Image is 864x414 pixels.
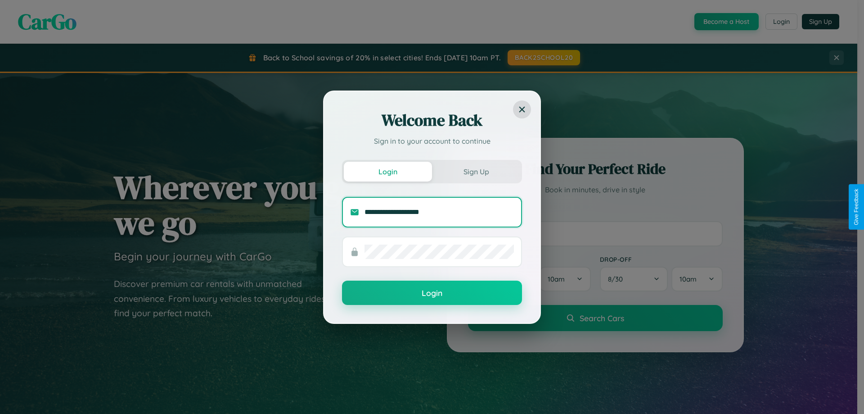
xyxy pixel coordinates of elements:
[432,162,520,182] button: Sign Up
[853,189,859,225] div: Give Feedback
[342,281,522,305] button: Login
[342,136,522,146] p: Sign in to your account to continue
[344,162,432,182] button: Login
[342,109,522,131] h2: Welcome Back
